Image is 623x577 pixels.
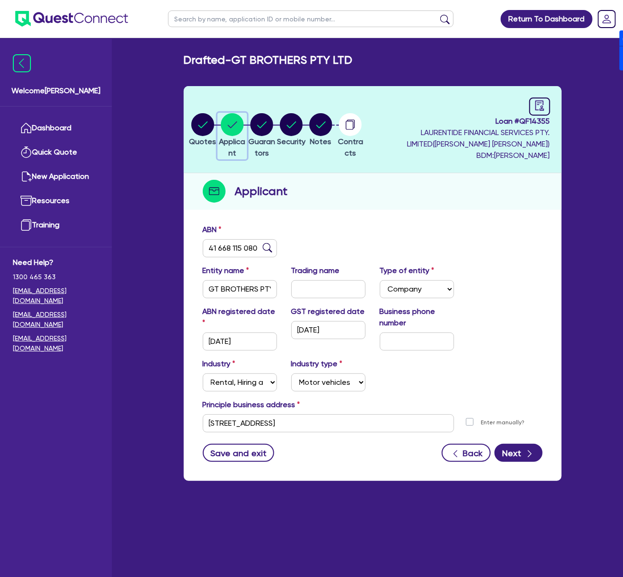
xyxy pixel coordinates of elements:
label: Business phone number [380,306,454,329]
img: training [20,219,32,231]
img: step-icon [203,180,226,203]
h2: Applicant [235,183,288,200]
span: Loan # QF14355 [367,116,550,127]
img: abn-lookup icon [263,243,272,253]
label: Principle business address [203,399,300,411]
a: [EMAIL_ADDRESS][DOMAIN_NAME] [13,310,99,330]
span: Need Help? [13,257,99,268]
input: DD / MM / YYYY [291,321,366,339]
input: DD / MM / YYYY [203,333,277,351]
button: Contracts [336,113,365,159]
span: Notes [310,137,332,146]
a: Quick Quote [13,140,99,165]
span: Applicant [219,137,245,157]
span: BDM: [PERSON_NAME] [367,150,550,161]
a: Dropdown toggle [594,7,619,31]
a: Return To Dashboard [501,10,593,28]
button: Guarantors [247,113,277,159]
button: Save and exit [203,444,275,462]
button: Back [442,444,491,462]
a: Training [13,213,99,237]
label: Trading name [291,265,340,276]
a: [EMAIL_ADDRESS][DOMAIN_NAME] [13,333,99,353]
label: Industry [203,358,236,370]
button: Applicant [218,113,247,159]
span: Contracts [338,137,363,157]
button: Security [277,113,306,148]
span: Welcome [PERSON_NAME] [11,85,100,97]
label: Enter manually? [481,418,525,427]
a: Dashboard [13,116,99,140]
a: New Application [13,165,99,189]
span: 1300 465 363 [13,272,99,282]
img: resources [20,195,32,206]
a: [EMAIL_ADDRESS][DOMAIN_NAME] [13,286,99,306]
label: GST registered date [291,306,365,317]
label: Entity name [203,265,249,276]
img: icon-menu-close [13,54,31,72]
label: Type of entity [380,265,435,276]
label: ABN [203,224,222,235]
span: LAURENTIDE FINANCIAL SERVICES PTY. LIMITED ( [PERSON_NAME] [PERSON_NAME] ) [407,128,550,148]
h2: Drafted - GT BROTHERS PTY LTD [184,53,353,67]
label: ABN registered date [203,306,277,329]
button: Next [494,444,543,462]
img: new-application [20,171,32,182]
button: Quotes [188,113,217,148]
span: Security [277,137,306,146]
button: Notes [309,113,333,148]
span: Quotes [189,137,216,146]
img: quest-connect-logo-blue [15,11,128,27]
span: Guarantors [248,137,275,157]
a: audit [529,98,550,116]
img: quick-quote [20,147,32,158]
input: Search by name, application ID or mobile number... [168,10,454,27]
a: Resources [13,189,99,213]
span: audit [534,100,545,111]
label: Industry type [291,358,343,370]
